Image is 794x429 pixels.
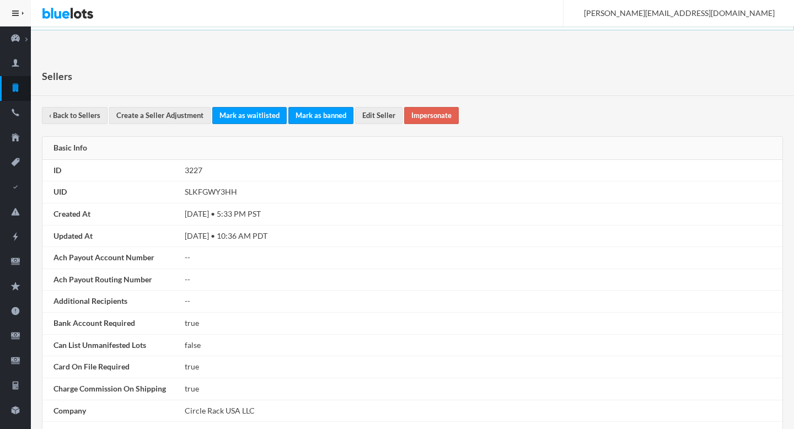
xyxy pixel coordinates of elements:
a: Impersonate [404,107,459,124]
strong: Card On File Required [53,362,130,371]
td: Circle Rack USA LLC [180,400,782,422]
strong: UID [53,187,67,196]
a: ‹ Back to Sellers [42,107,108,124]
strong: Company [53,406,86,415]
td: true [180,356,782,378]
a: Create a Seller Adjustment [109,107,211,124]
a: Edit Seller [355,107,403,124]
strong: Charge Commission On Shipping [53,384,166,393]
td: 3227 [180,160,782,181]
a: Mark as banned [288,107,353,124]
td: false [180,334,782,356]
strong: Additional Recipients [53,296,127,305]
h1: Sellers [42,68,72,84]
td: [DATE] • 10:36 AM PDT [180,225,782,247]
td: -- [180,247,782,269]
strong: Updated At [53,231,93,240]
div: Basic Info [42,137,782,160]
strong: Ach Payout Routing Number [53,275,152,284]
td: -- [180,269,782,291]
strong: Ach Payout Account Number [53,253,154,262]
td: [DATE] • 5:33 PM PST [180,203,782,226]
td: -- [180,291,782,313]
strong: Can List Unmanifested Lots [53,340,146,350]
strong: Created At [53,209,90,218]
a: Mark as waitlisted [212,107,287,124]
strong: Bank Account Required [53,318,135,328]
td: SLKFGWY3HH [180,181,782,203]
span: [PERSON_NAME][EMAIL_ADDRESS][DOMAIN_NAME] [572,8,775,18]
strong: ID [53,165,61,175]
td: true [180,378,782,400]
td: true [180,313,782,335]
